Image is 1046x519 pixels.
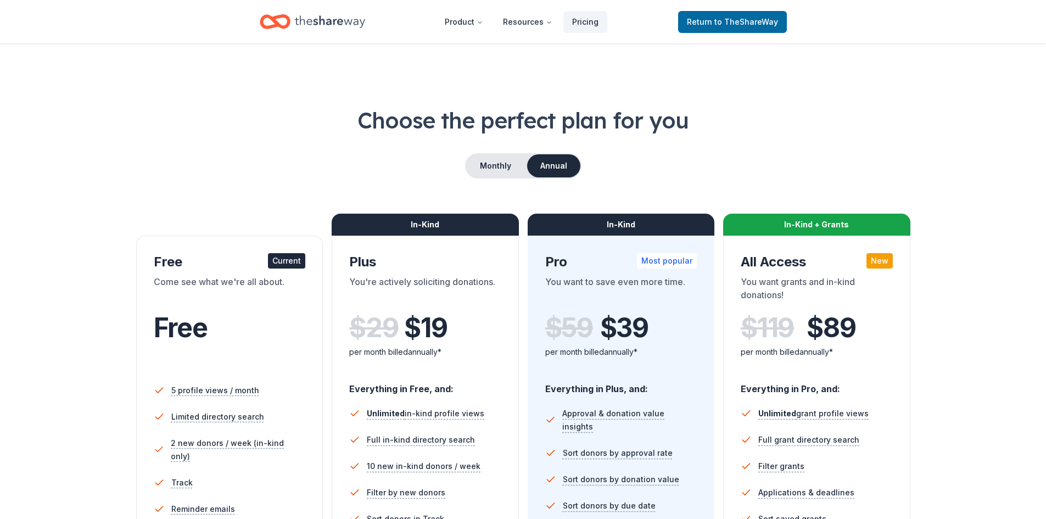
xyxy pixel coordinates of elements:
[527,154,580,177] button: Annual
[687,15,778,29] span: Return
[154,275,306,306] div: Come see what we're all about.
[367,486,445,499] span: Filter by new donors
[367,460,480,473] span: 10 new in-kind donors / week
[678,11,787,33] a: Returnto TheShareWay
[367,433,475,447] span: Full in-kind directory search
[154,311,208,344] span: Free
[349,345,501,359] div: per month billed annually*
[741,275,893,306] div: You want grants and in-kind donations!
[171,384,259,397] span: 5 profile views / month
[741,373,893,396] div: Everything in Pro, and:
[349,373,501,396] div: Everything in Free, and:
[545,253,697,271] div: Pro
[171,503,235,516] span: Reminder emails
[404,312,447,343] span: $ 19
[154,253,306,271] div: Free
[436,11,492,33] button: Product
[741,345,893,359] div: per month billed annually*
[807,312,855,343] span: $ 89
[758,486,854,499] span: Applications & deadlines
[349,253,501,271] div: Plus
[171,476,193,489] span: Track
[600,312,648,343] span: $ 39
[171,410,264,423] span: Limited directory search
[367,409,405,418] span: Unlimited
[436,9,607,35] nav: Main
[758,460,804,473] span: Filter grants
[563,499,656,512] span: Sort donors by due date
[545,345,697,359] div: per month billed annually*
[494,11,561,33] button: Resources
[637,253,697,269] div: Most popular
[563,11,607,33] a: Pricing
[563,473,679,486] span: Sort donors by donation value
[563,447,673,460] span: Sort donors by approval rate
[260,9,365,35] a: Home
[562,407,697,433] span: Approval & donation value insights
[466,154,525,177] button: Monthly
[268,253,305,269] div: Current
[44,105,1002,136] h1: Choose the perfect plan for you
[758,409,796,418] span: Unlimited
[545,275,697,306] div: You want to save even more time.
[758,409,869,418] span: grant profile views
[741,253,893,271] div: All Access
[545,373,697,396] div: Everything in Plus, and:
[723,214,910,236] div: In-Kind + Grants
[171,437,305,463] span: 2 new donors / week (in-kind only)
[349,275,501,306] div: You're actively soliciting donations.
[714,17,778,26] span: to TheShareWay
[332,214,519,236] div: In-Kind
[528,214,715,236] div: In-Kind
[367,409,484,418] span: in-kind profile views
[758,433,859,447] span: Full grant directory search
[866,253,893,269] div: New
